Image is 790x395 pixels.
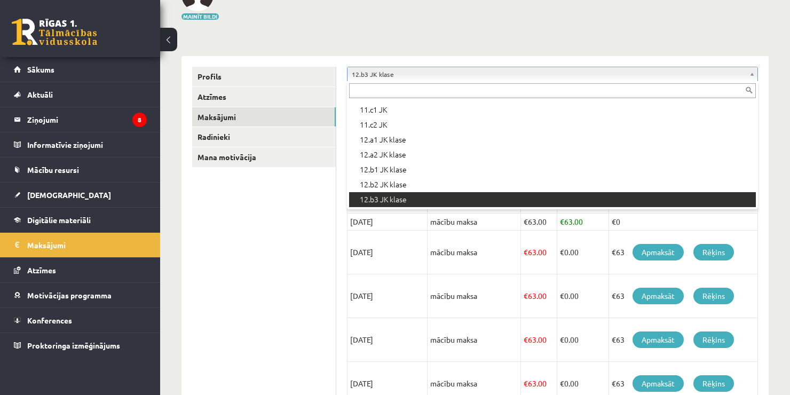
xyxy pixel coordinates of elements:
div: 12.a1 JK klase [349,132,756,147]
div: 11.c1 JK [349,102,756,117]
div: 12.b2 JK klase [349,177,756,192]
div: 12.b1 JK klase [349,162,756,177]
div: 11.c2 JK [349,117,756,132]
div: 12.a2 JK klase [349,147,756,162]
div: 12.b3 JK klase [349,192,756,207]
